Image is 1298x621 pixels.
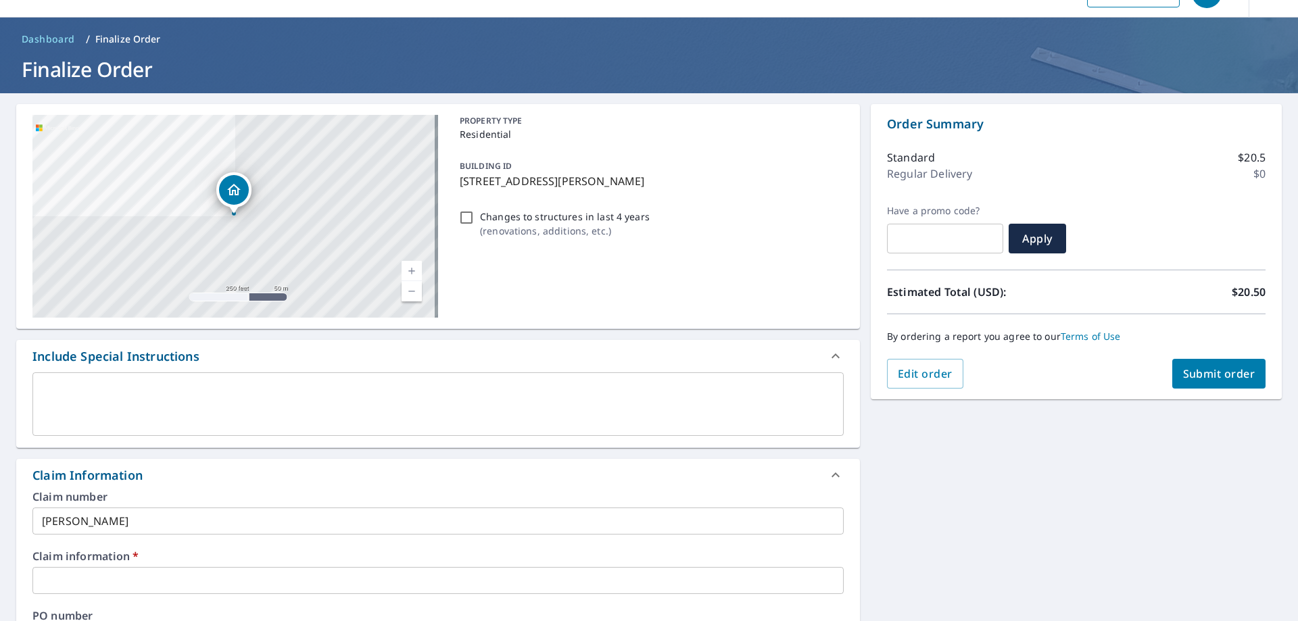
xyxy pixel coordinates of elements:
button: Submit order [1172,359,1266,389]
div: Dropped pin, building 1, Residential property, 33020 Palmer Rd Westland, MI 48186 [216,172,251,214]
p: ( renovations, additions, etc. ) [480,224,650,238]
button: Apply [1009,224,1066,253]
span: Submit order [1183,366,1255,381]
p: Regular Delivery [887,166,972,182]
label: Claim number [32,491,844,502]
p: Standard [887,149,935,166]
p: Finalize Order [95,32,161,46]
h1: Finalize Order [16,55,1282,83]
p: By ordering a report you agree to our [887,330,1266,343]
p: Residential [460,127,838,141]
label: Have a promo code? [887,205,1003,217]
a: Terms of Use [1061,330,1121,343]
p: [STREET_ADDRESS][PERSON_NAME] [460,173,838,189]
label: PO number [32,610,844,621]
p: Changes to structures in last 4 years [480,209,650,224]
div: Include Special Instructions [16,340,860,372]
div: Include Special Instructions [32,347,199,366]
p: $0 [1253,166,1266,182]
nav: breadcrumb [16,28,1282,50]
p: BUILDING ID [460,160,512,172]
p: PROPERTY TYPE [460,115,838,127]
a: Current Level 17, Zoom In [402,261,422,281]
span: Edit order [898,366,953,381]
p: Estimated Total (USD): [887,284,1076,300]
li: / [86,31,90,47]
button: Edit order [887,359,963,389]
div: Claim Information [16,459,860,491]
span: Apply [1019,231,1055,246]
a: Dashboard [16,28,80,50]
p: $20.50 [1232,284,1266,300]
p: $20.5 [1238,149,1266,166]
span: Dashboard [22,32,75,46]
a: Current Level 17, Zoom Out [402,281,422,301]
p: Order Summary [887,115,1266,133]
div: Claim Information [32,466,143,485]
label: Claim information [32,551,844,562]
